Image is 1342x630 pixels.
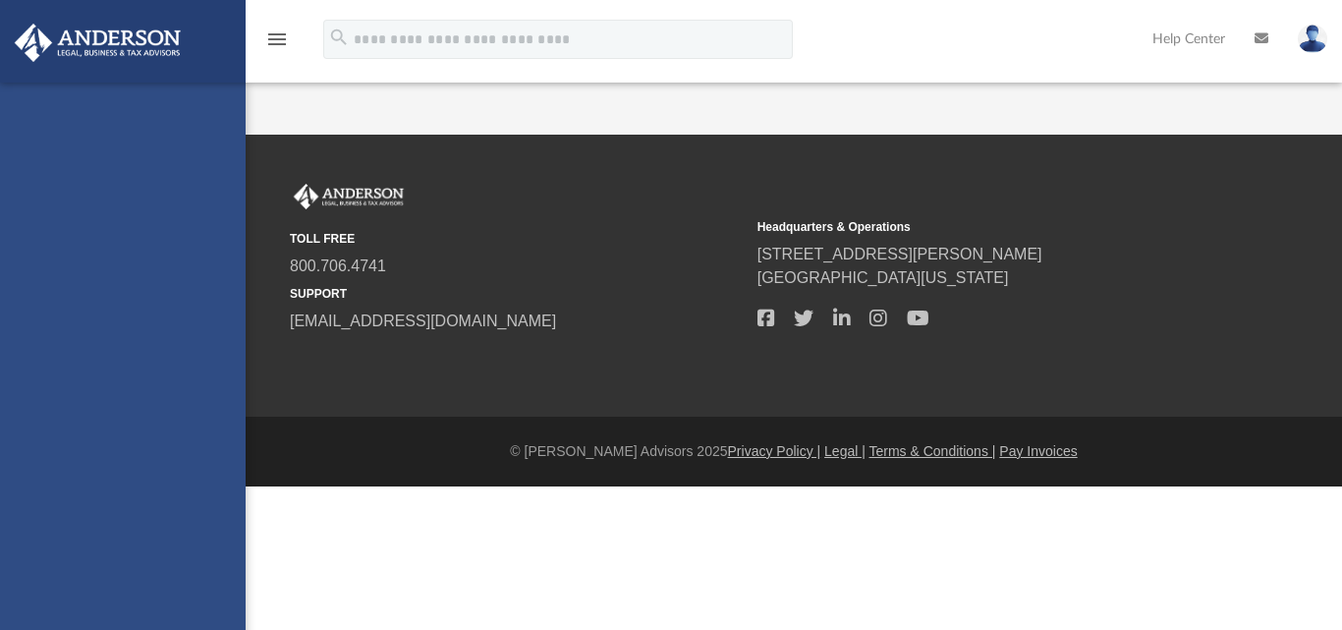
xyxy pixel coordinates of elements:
img: Anderson Advisors Platinum Portal [290,184,408,209]
a: menu [265,37,289,51]
img: Anderson Advisors Platinum Portal [9,24,187,62]
a: [GEOGRAPHIC_DATA][US_STATE] [757,269,1009,286]
small: Headquarters & Operations [757,218,1211,236]
a: Terms & Conditions | [869,443,996,459]
i: search [328,27,350,48]
a: Privacy Policy | [728,443,821,459]
div: © [PERSON_NAME] Advisors 2025 [246,441,1342,462]
a: [STREET_ADDRESS][PERSON_NAME] [757,246,1042,262]
img: User Pic [1298,25,1327,53]
a: Pay Invoices [999,443,1077,459]
small: SUPPORT [290,285,744,303]
small: TOLL FREE [290,230,744,248]
a: [EMAIL_ADDRESS][DOMAIN_NAME] [290,313,556,329]
a: Legal | [824,443,866,459]
a: 800.706.4741 [290,258,386,274]
i: menu [265,28,289,51]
